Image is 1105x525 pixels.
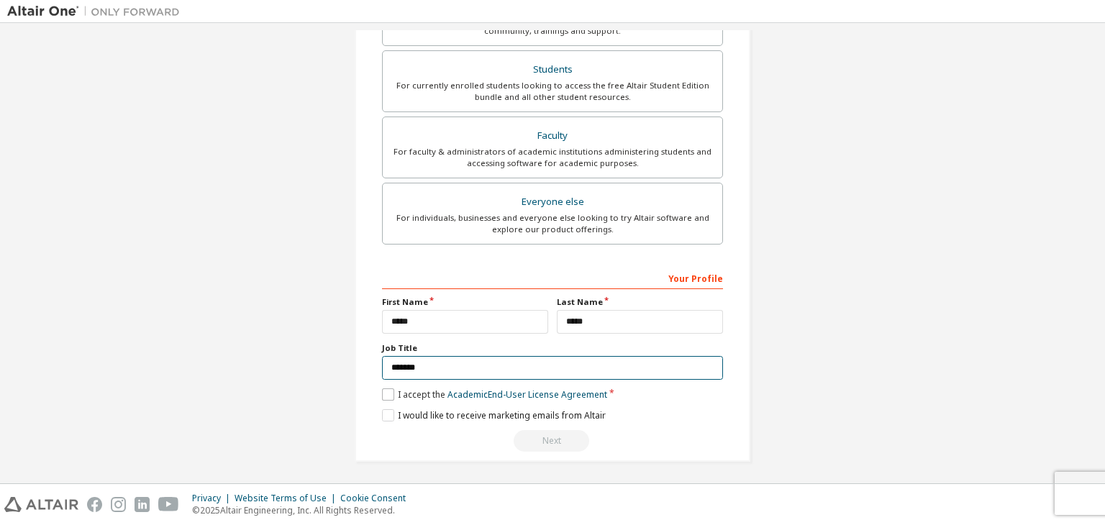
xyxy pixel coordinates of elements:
[7,4,187,19] img: Altair One
[382,430,723,452] div: Please wait while checking email ...
[382,266,723,289] div: Your Profile
[557,296,723,308] label: Last Name
[382,388,607,401] label: I accept the
[158,497,179,512] img: youtube.svg
[111,497,126,512] img: instagram.svg
[340,493,414,504] div: Cookie Consent
[192,504,414,516] p: © 2025 Altair Engineering, Inc. All Rights Reserved.
[382,342,723,354] label: Job Title
[135,497,150,512] img: linkedin.svg
[192,493,235,504] div: Privacy
[391,126,714,146] div: Faculty
[87,497,102,512] img: facebook.svg
[391,212,714,235] div: For individuals, businesses and everyone else looking to try Altair software and explore our prod...
[391,146,714,169] div: For faculty & administrators of academic institutions administering students and accessing softwa...
[391,80,714,103] div: For currently enrolled students looking to access the free Altair Student Edition bundle and all ...
[391,60,714,80] div: Students
[4,497,78,512] img: altair_logo.svg
[382,409,606,421] label: I would like to receive marketing emails from Altair
[235,493,340,504] div: Website Terms of Use
[382,296,548,308] label: First Name
[391,192,714,212] div: Everyone else
[447,388,607,401] a: Academic End-User License Agreement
